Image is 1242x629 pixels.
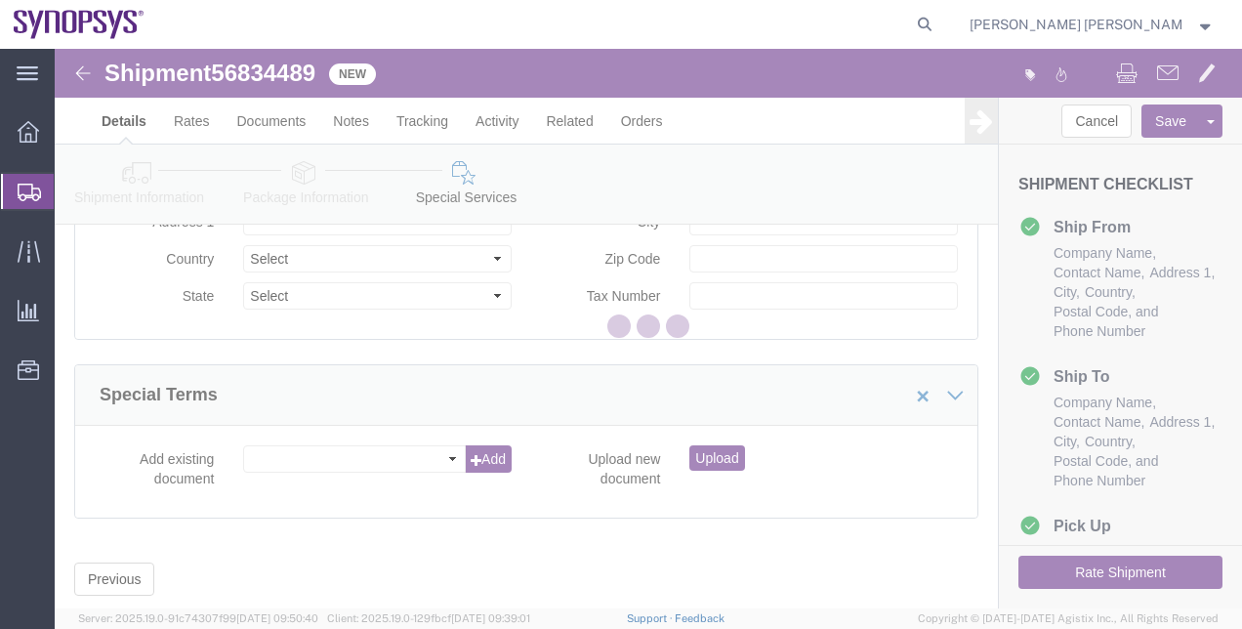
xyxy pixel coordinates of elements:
[451,612,530,624] span: [DATE] 09:39:01
[970,14,1183,35] span: Marilia de Melo Fernandes
[236,612,318,624] span: [DATE] 09:50:40
[627,612,676,624] a: Support
[675,612,724,624] a: Feedback
[918,610,1219,627] span: Copyright © [DATE]-[DATE] Agistix Inc., All Rights Reserved
[14,10,145,39] img: logo
[327,612,530,624] span: Client: 2025.19.0-129fbcf
[969,13,1215,36] button: [PERSON_NAME] [PERSON_NAME]
[78,612,318,624] span: Server: 2025.19.0-91c74307f99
